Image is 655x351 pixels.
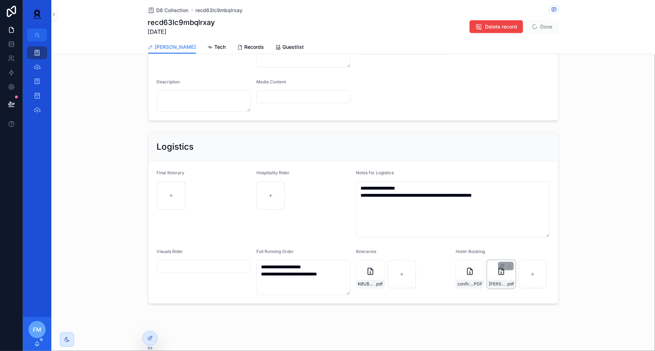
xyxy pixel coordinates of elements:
span: Guestlist [283,43,304,51]
div: scrollable content [23,41,51,125]
span: Full Running Order [256,249,294,254]
a: Tech [208,41,226,55]
span: Hotel-Booking [456,249,485,254]
span: [PERSON_NAME] [155,43,196,51]
span: .pdf [506,281,514,287]
a: Records [237,41,264,55]
span: Tech [215,43,226,51]
span: [PERSON_NAME]-04.10.2025 [489,281,506,287]
span: Itineraries [356,249,377,254]
span: Records [245,43,264,51]
span: D8 Collection [157,7,189,14]
span: .PDF [473,281,482,287]
a: Guestlist [276,41,304,55]
a: D8 Collection [148,7,189,14]
span: Hospitality Rider [256,170,290,175]
span: Delete record [485,23,517,30]
span: ¥ØU$UK€-¥UK1MAT$U-Iti-04-10-25--Index-[GEOGRAPHIC_DATA]docx-.docx-(1) [358,281,375,287]
span: Media Content [256,79,286,84]
span: confirmation_dylan_new_9832664 [457,281,473,287]
span: Final Itinerary [157,170,185,175]
span: Description [157,79,180,84]
span: Visuals Rider [157,249,183,254]
span: Notes for Logistics [356,170,394,175]
h1: recd63lc9mbqlrxay [148,17,215,27]
a: [PERSON_NAME] [148,41,196,54]
span: FM [33,325,41,334]
img: App logo [29,9,46,20]
button: Delete record [470,20,523,33]
h2: Logistics [157,141,194,153]
span: .pdf [375,281,383,287]
span: [DATE] [148,27,215,36]
a: recd63lc9mbqlrxay [196,7,243,14]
